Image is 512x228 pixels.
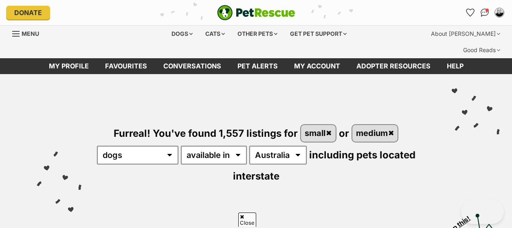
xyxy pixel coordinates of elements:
a: PetRescue [217,5,295,20]
img: chat-41dd97257d64d25036548639549fe6c8038ab92f7586957e7f3b1b290dea8141.svg [481,9,489,17]
a: Help [439,58,472,74]
span: Furreal! You've found 1,557 listings for [114,127,298,139]
a: Favourites [464,6,477,19]
ul: Account quick links [464,6,506,19]
a: Adopter resources [348,58,439,74]
span: or [339,127,349,139]
a: conversations [155,58,229,74]
div: Cats [200,26,231,42]
a: Conversations [478,6,491,19]
a: Favourites [97,58,155,74]
button: My account [493,6,506,19]
img: logo-e224e6f780fb5917bec1dbf3a21bbac754714ae5b6737aabdf751b685950b380.svg [217,5,295,20]
div: Good Reads [457,42,506,58]
a: small [301,125,336,142]
a: medium [352,125,398,142]
img: Erika profile pic [495,9,503,17]
a: Pet alerts [229,58,286,74]
a: My profile [41,58,97,74]
div: Get pet support [284,26,352,42]
span: Close [238,213,256,227]
a: My account [286,58,348,74]
span: Menu [22,30,39,37]
a: Menu [12,26,45,40]
div: Other pets [232,26,283,42]
iframe: Help Scout Beacon - Open [461,199,504,224]
div: Dogs [166,26,198,42]
a: Donate [6,6,50,20]
div: About [PERSON_NAME] [425,26,506,42]
span: including pets located interstate [233,149,415,182]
